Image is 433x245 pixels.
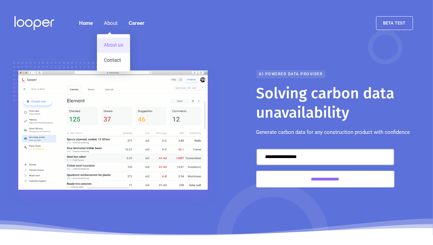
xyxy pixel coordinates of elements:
[73,16,98,30] a: Home
[256,70,325,78] div: AI-powered data provider
[123,16,150,30] a: Career
[256,149,394,187] form: Email Form
[97,34,130,71] nav: About
[376,16,413,30] a: beta test
[98,16,123,30] div: About
[97,53,130,68] a: Contact
[256,84,419,122] h1: Solving carbon data unavailability
[97,38,130,53] a: About us
[256,128,410,136] p: Generate carbon data for any construction product with confidence
[104,19,118,27] div: About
